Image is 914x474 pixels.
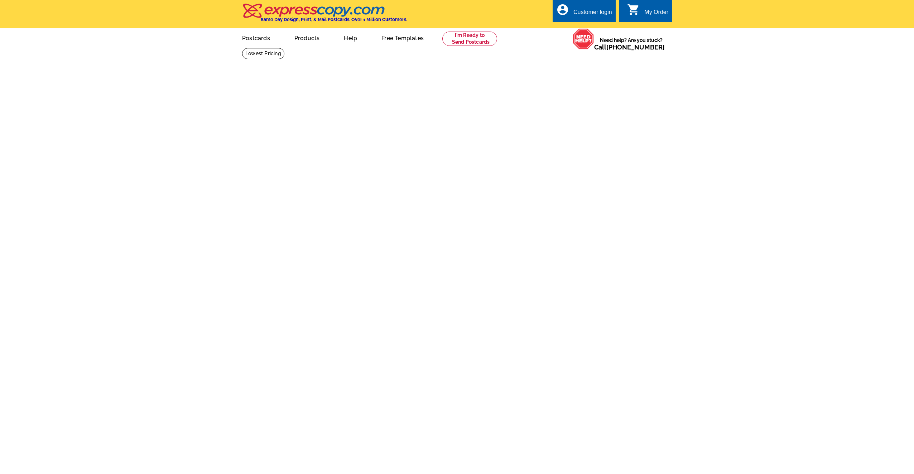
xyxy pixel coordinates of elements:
[332,29,369,46] a: Help
[283,29,331,46] a: Products
[573,9,612,19] div: Customer login
[370,29,435,46] a: Free Templates
[627,3,640,16] i: shopping_cart
[594,37,668,51] span: Need help? Are you stuck?
[556,3,569,16] i: account_circle
[556,8,612,17] a: account_circle Customer login
[627,8,668,17] a: shopping_cart My Order
[242,9,407,22] a: Same Day Design, Print, & Mail Postcards. Over 1 Million Customers.
[606,43,665,51] a: [PHONE_NUMBER]
[644,9,668,19] div: My Order
[573,28,594,49] img: help
[231,29,282,46] a: Postcards
[261,17,407,22] h4: Same Day Design, Print, & Mail Postcards. Over 1 Million Customers.
[594,43,665,51] span: Call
